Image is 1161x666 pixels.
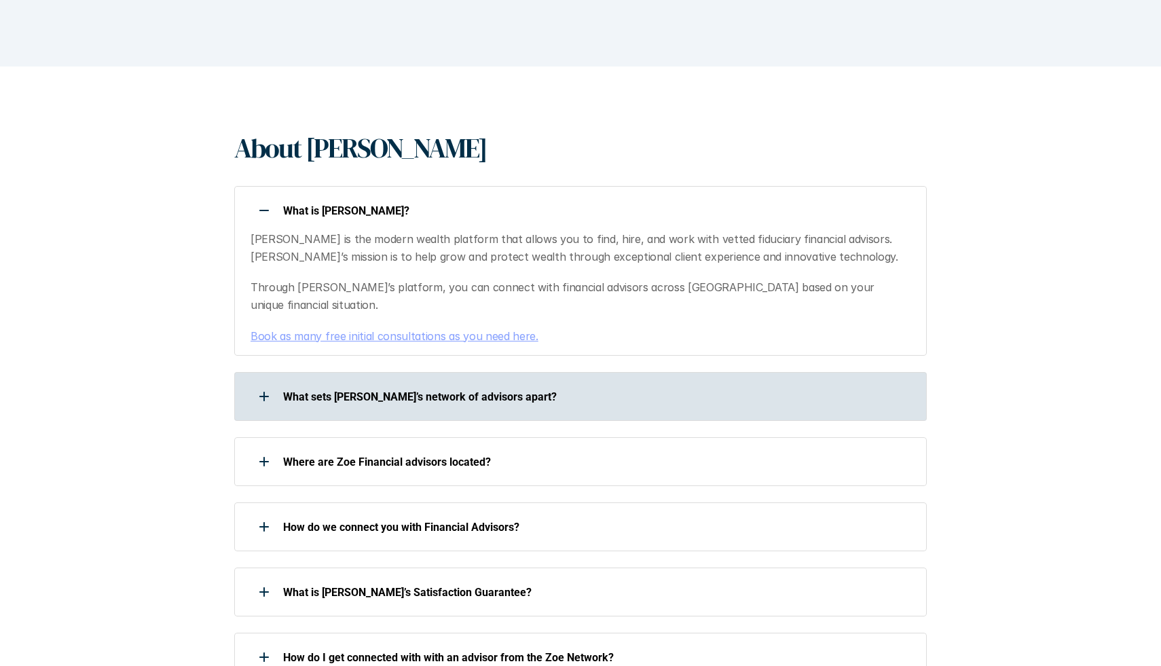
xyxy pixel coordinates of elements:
p: What sets [PERSON_NAME]’s network of advisors apart? [283,390,909,403]
p: How do we connect you with Financial Advisors? [283,521,909,534]
p: [PERSON_NAME] is the modern wealth platform that allows you to find, hire, and work with vetted f... [251,231,910,265]
a: Book as many free initial consultations as you need here. [251,329,538,343]
h1: About [PERSON_NAME] [234,132,487,164]
p: What is [PERSON_NAME]? [283,204,909,217]
p: How do I get connected with with an advisor from the Zoe Network? [283,651,909,664]
p: Where are Zoe Financial advisors located? [283,456,909,468]
p: Through [PERSON_NAME]’s platform, you can connect with financial advisors across [GEOGRAPHIC_DATA... [251,279,910,314]
p: What is [PERSON_NAME]’s Satisfaction Guarantee? [283,586,909,599]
